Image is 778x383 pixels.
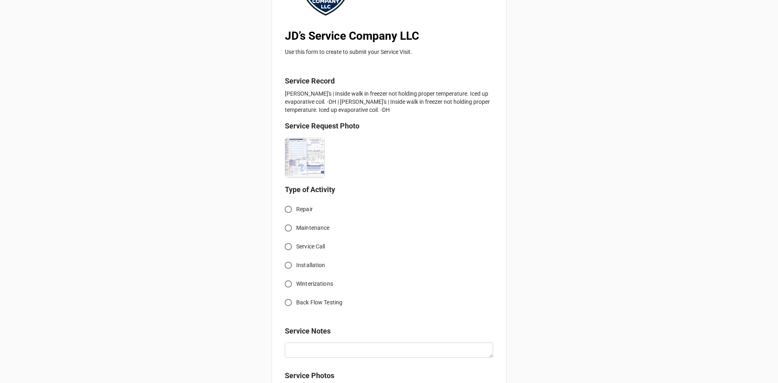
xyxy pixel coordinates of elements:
[285,29,419,43] b: JD’s Service Company LLC
[285,122,359,130] b: Service Request Photo
[285,370,334,381] label: Service Photos
[296,280,333,288] span: Winterizations
[285,138,324,177] img: K5HsY2CTS6LyoZ5RdEK3eoa0Vi1_wEXhijzyQZHb-jI
[296,224,329,232] span: Maintenance
[296,205,313,214] span: Repair
[285,184,335,195] label: Type of Activity
[285,135,331,178] div: Document_20250919_0001.pdf
[296,298,342,307] span: Back Flow Testing
[296,242,325,251] span: Service Call
[285,325,331,337] label: Service Notes
[285,90,493,114] p: [PERSON_NAME]'s | Inside walk in freezer not holding proper temperature. Iced up evaporative coil...
[296,261,325,270] span: Installation
[285,48,493,56] p: Use this form to create to submit your Service Visit.
[285,77,335,85] b: Service Record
